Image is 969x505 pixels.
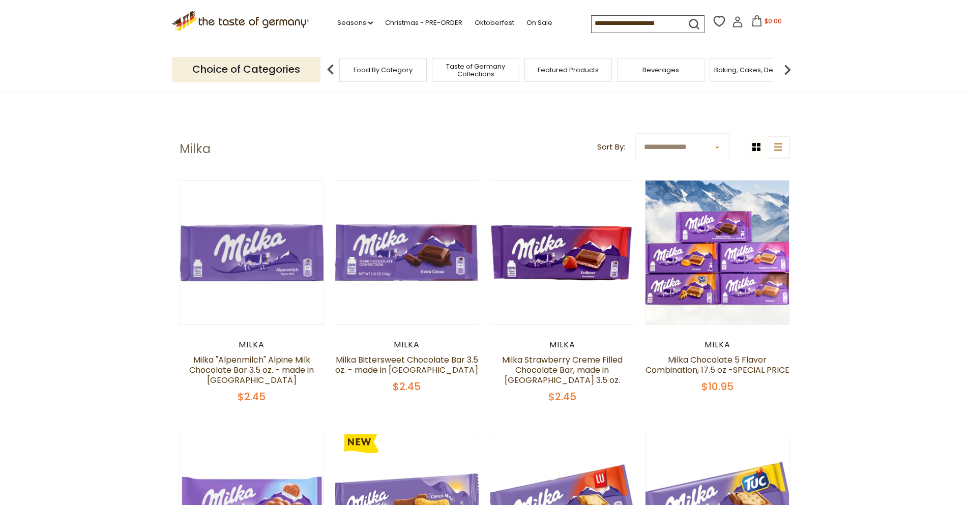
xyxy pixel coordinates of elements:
[337,17,373,28] a: Seasons
[320,60,341,80] img: previous arrow
[645,354,789,376] a: Milka Chocolate 5 Flavor Combination, 17.5 oz -SPECIAL PRICE
[490,340,635,350] div: Milka
[642,66,679,74] a: Beverages
[180,340,325,350] div: Milka
[526,17,552,28] a: On Sale
[701,379,733,394] span: $10.95
[475,17,514,28] a: Oktoberfest
[180,181,324,324] img: Milka
[502,354,623,386] a: Milka Strawberry Creme Filled Chocolate Bar, made in [GEOGRAPHIC_DATA] 3.5 oz.
[354,66,413,74] a: Food By Category
[548,390,576,404] span: $2.45
[172,57,320,82] p: Choice of Categories
[189,354,314,386] a: Milka "Alpenmilch" Alpine Milk Chocolate Bar 3.5 oz. - made in [GEOGRAPHIC_DATA]
[335,354,478,376] a: Milka Bittersweet Chocolate Bar 3.5 oz. - made in [GEOGRAPHIC_DATA]
[238,390,266,404] span: $2.45
[538,66,599,74] a: Featured Products
[765,17,782,25] span: $0.00
[597,141,625,154] label: Sort By:
[645,340,790,350] div: Milka
[393,379,421,394] span: $2.45
[714,66,793,74] a: Baking, Cakes, Desserts
[490,181,634,324] img: Milka
[180,141,211,157] h1: Milka
[745,15,788,31] button: $0.00
[335,181,479,324] img: Milka
[645,181,789,324] img: Milka
[435,63,516,78] a: Taste of Germany Collections
[385,17,462,28] a: Christmas - PRE-ORDER
[335,340,480,350] div: Milka
[777,60,798,80] img: next arrow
